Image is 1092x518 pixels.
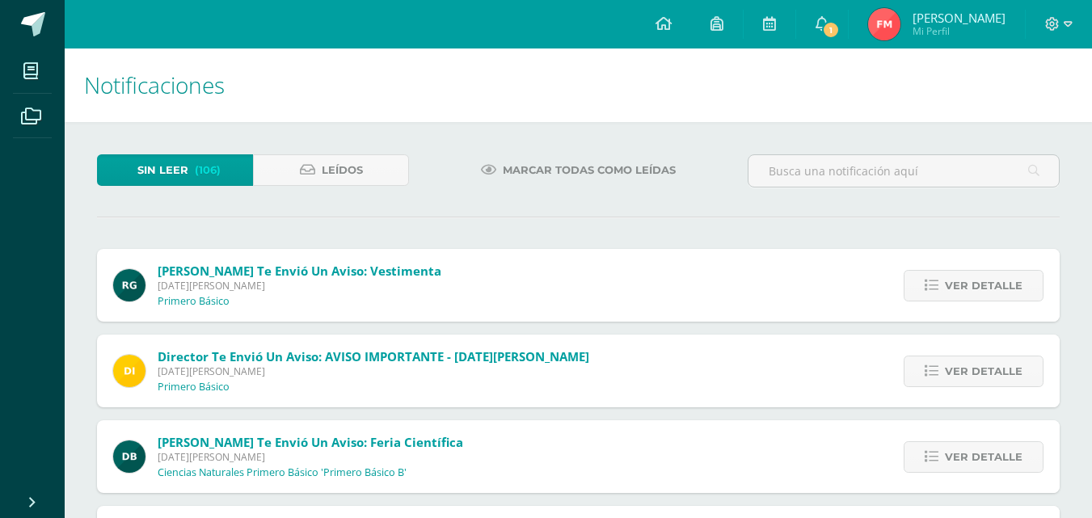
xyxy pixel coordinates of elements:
p: Primero Básico [158,381,230,394]
span: Marcar todas como leídas [503,155,676,185]
p: Primero Básico [158,295,230,308]
span: Mi Perfil [913,24,1006,38]
span: [PERSON_NAME] te envió un aviso: Vestimenta [158,263,441,279]
span: [DATE][PERSON_NAME] [158,364,589,378]
span: Ver detalle [945,442,1022,472]
a: Leídos [253,154,409,186]
span: Sin leer [137,155,188,185]
img: 24ef3269677dd7dd963c57b86ff4a022.png [113,269,145,301]
span: (106) [195,155,221,185]
img: e7e831ab183abe764ca085a59fd3502c.png [868,8,900,40]
img: 2ce8b78723d74065a2fbc9da14b79a38.png [113,440,145,473]
span: Ver detalle [945,356,1022,386]
span: Ver detalle [945,271,1022,301]
span: 1 [822,21,840,39]
a: Sin leer(106) [97,154,253,186]
span: [PERSON_NAME] [913,10,1006,26]
span: Notificaciones [84,69,225,100]
input: Busca una notificación aquí [748,155,1059,187]
a: Marcar todas como leídas [461,154,696,186]
span: Director te envió un aviso: AVISO IMPORTANTE - [DATE][PERSON_NAME] [158,348,589,364]
span: Leídos [322,155,363,185]
img: f0b35651ae50ff9c693c4cbd3f40c4bb.png [113,355,145,387]
span: [DATE][PERSON_NAME] [158,450,463,464]
span: [DATE][PERSON_NAME] [158,279,441,293]
span: [PERSON_NAME] te envió un aviso: Feria Científica [158,434,463,450]
p: Ciencias Naturales Primero Básico 'Primero Básico B' [158,466,407,479]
